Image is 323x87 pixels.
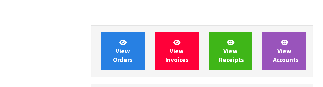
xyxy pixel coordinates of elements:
span: View Orders [113,38,133,64]
a: ViewAccounts [262,32,306,70]
span: View Accounts [273,38,299,64]
span: View Receipts [219,38,244,64]
span: View Invoices [165,38,189,64]
a: ViewOrders [101,32,145,70]
a: ViewInvoices [155,32,199,70]
a: ViewReceipts [209,32,252,70]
